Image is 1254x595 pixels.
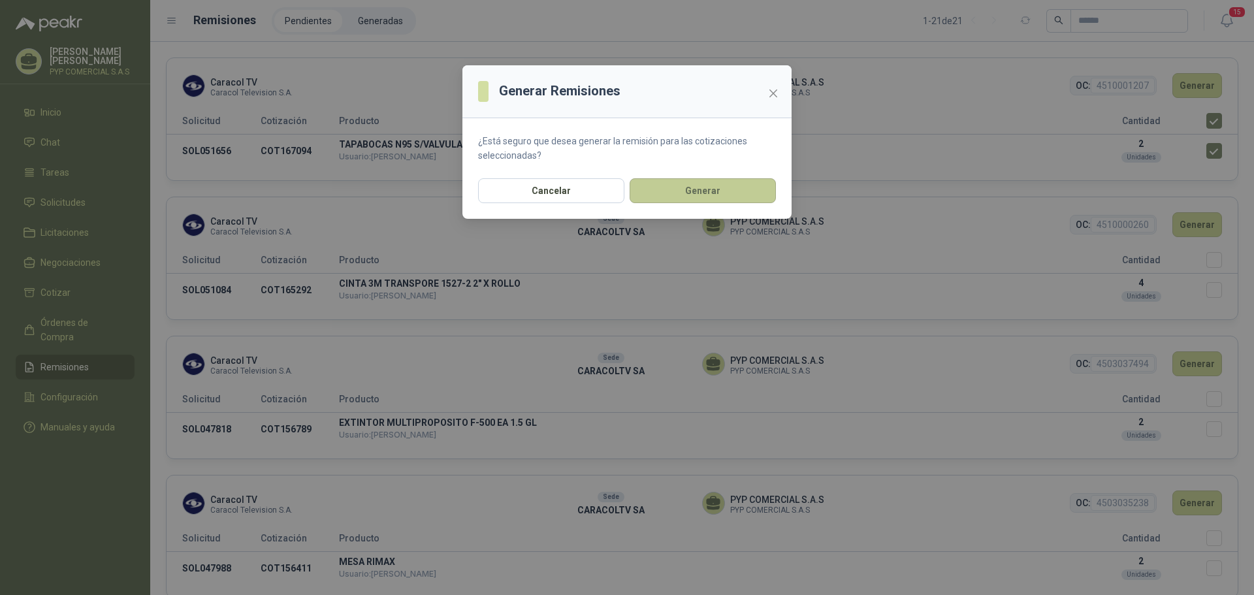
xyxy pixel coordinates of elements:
button: Cancelar [478,178,624,203]
p: ¿Está seguro que desea generar la remisión para las cotizaciones seleccionadas? [478,134,776,163]
button: Close [763,83,784,104]
button: Generar [630,178,776,203]
span: close [768,88,779,99]
h3: Generar Remisiones [499,81,620,101]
